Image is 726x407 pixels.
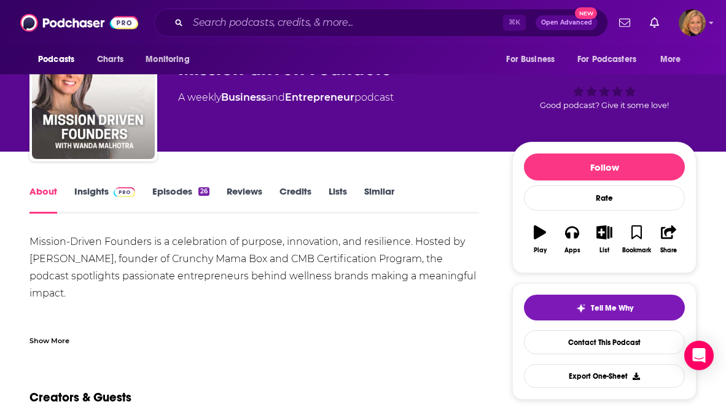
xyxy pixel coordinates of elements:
[188,13,503,33] input: Search podcasts, credits, & more...
[285,91,354,103] a: Entrepreneur
[577,51,636,68] span: For Podcasters
[645,12,664,33] a: Show notifications dropdown
[20,11,138,34] img: Podchaser - Follow, Share and Rate Podcasts
[564,247,580,254] div: Apps
[227,185,262,214] a: Reviews
[614,12,635,33] a: Show notifications dropdown
[524,330,685,354] a: Contact This Podcast
[599,247,609,254] div: List
[679,9,706,36] img: User Profile
[524,153,685,180] button: Follow
[534,247,547,254] div: Play
[536,15,598,30] button: Open AdvancedNew
[364,185,394,214] a: Similar
[524,364,685,388] button: Export One-Sheet
[660,51,681,68] span: More
[137,48,205,71] button: open menu
[512,45,697,121] div: Good podcast? Give it some love!
[29,390,131,405] h2: Creators & Guests
[556,217,588,262] button: Apps
[540,101,669,110] span: Good podcast? Give it some love!
[652,48,697,71] button: open menu
[591,303,633,313] span: Tell Me Why
[524,185,685,211] div: Rate
[74,185,135,214] a: InsightsPodchaser Pro
[152,185,209,214] a: Episodes26
[29,185,57,214] a: About
[89,48,131,71] a: Charts
[524,217,556,262] button: Play
[329,185,347,214] a: Lists
[266,91,285,103] span: and
[178,90,394,105] div: A weekly podcast
[114,187,135,197] img: Podchaser Pro
[503,15,526,31] span: ⌘ K
[679,9,706,36] span: Logged in as LauraHVM
[660,247,677,254] div: Share
[38,51,74,68] span: Podcasts
[588,217,620,262] button: List
[32,36,155,159] img: Mission-driven Founders
[575,7,597,19] span: New
[524,295,685,320] button: tell me why sparkleTell Me Why
[620,217,652,262] button: Bookmark
[653,217,685,262] button: Share
[506,51,555,68] span: For Business
[576,303,586,313] img: tell me why sparkle
[97,51,123,68] span: Charts
[198,187,209,196] div: 26
[679,9,706,36] button: Show profile menu
[569,48,654,71] button: open menu
[541,20,592,26] span: Open Advanced
[498,48,570,71] button: open menu
[221,91,266,103] a: Business
[622,247,651,254] div: Bookmark
[146,51,189,68] span: Monitoring
[29,48,90,71] button: open menu
[279,185,311,214] a: Credits
[684,341,714,370] div: Open Intercom Messenger
[154,9,608,37] div: Search podcasts, credits, & more...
